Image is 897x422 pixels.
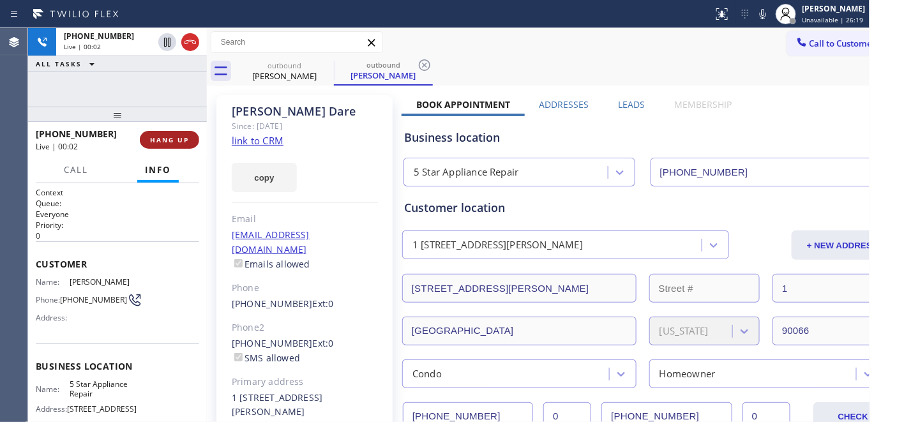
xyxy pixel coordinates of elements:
button: Call to Customer [787,31,885,56]
div: [PERSON_NAME] Dare [232,104,378,119]
span: Phone: [36,295,60,305]
div: Phone [232,281,378,296]
div: [PERSON_NAME] [236,70,333,82]
input: SMS allowed [234,353,243,361]
div: Primary address [232,375,378,389]
button: Info [137,158,179,183]
button: Hold Customer [158,33,176,51]
button: + NEW ADDRESS [792,230,894,260]
input: Search [211,32,382,52]
span: [PERSON_NAME] [70,277,133,287]
input: Apt. # [773,274,893,303]
div: Condo [412,366,442,381]
h2: Priority: [36,220,199,230]
span: Unavailable | 26:19 [803,15,864,24]
div: Customer location [404,199,892,216]
div: Homeowner [660,366,716,381]
input: Address [402,274,637,303]
div: 1 [STREET_ADDRESS][PERSON_NAME] [232,391,378,420]
div: Business location [404,129,892,146]
label: Addresses [539,98,589,110]
input: Phone Number [651,158,893,186]
div: outbound [236,61,333,70]
a: [PHONE_NUMBER] [232,337,313,349]
button: Mute [754,5,772,23]
span: Live | 00:02 [36,141,78,152]
div: [PERSON_NAME] [803,3,866,14]
button: copy [232,163,297,192]
div: Jamie Dare [335,57,432,84]
span: Address: [36,404,67,414]
span: Info [145,164,171,176]
span: Ext: 0 [313,337,334,349]
button: Call [56,158,96,183]
span: Business location [36,360,199,372]
label: Membership [674,98,732,110]
span: Ext: 0 [313,298,334,310]
span: [PHONE_NUMBER] [36,128,117,140]
div: Phone2 [232,320,378,335]
span: 5 Star Appliance Repair [70,379,133,399]
h1: Context [36,187,199,198]
h2: Queue: [36,198,199,209]
p: 0 [36,230,199,241]
label: SMS allowed [232,352,300,364]
button: Hang up [181,33,199,51]
a: [PHONE_NUMBER] [232,298,313,310]
button: HANG UP [140,131,199,149]
a: [EMAIL_ADDRESS][DOMAIN_NAME] [232,229,310,255]
input: City [402,317,637,345]
span: Call to Customer [810,38,877,49]
button: ALL TASKS [28,56,107,72]
label: Book Appointment [416,98,510,110]
input: Emails allowed [234,259,243,268]
div: 5 Star Appliance Repair [414,165,519,180]
input: ZIP [773,317,893,345]
p: Everyone [36,209,199,220]
a: link to CRM [232,134,283,147]
div: Jamie Dare [236,57,333,86]
div: Since: [DATE] [232,119,378,133]
span: [STREET_ADDRESS] [67,404,137,414]
span: Name: [36,277,70,287]
span: [PHONE_NUMBER] [60,295,127,305]
div: 1 [STREET_ADDRESS][PERSON_NAME] [412,238,583,253]
span: Customer [36,258,199,270]
label: Emails allowed [232,258,310,270]
span: Call [64,164,88,176]
span: Live | 00:02 [64,42,101,51]
div: Email [232,212,378,227]
div: [PERSON_NAME] [335,70,432,81]
span: [PHONE_NUMBER] [64,31,134,41]
span: Address: [36,313,70,322]
div: outbound [335,60,432,70]
span: Name: [36,384,70,394]
span: HANG UP [150,135,189,144]
span: ALL TASKS [36,59,82,68]
label: Leads [618,98,645,110]
input: Street # [649,274,760,303]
